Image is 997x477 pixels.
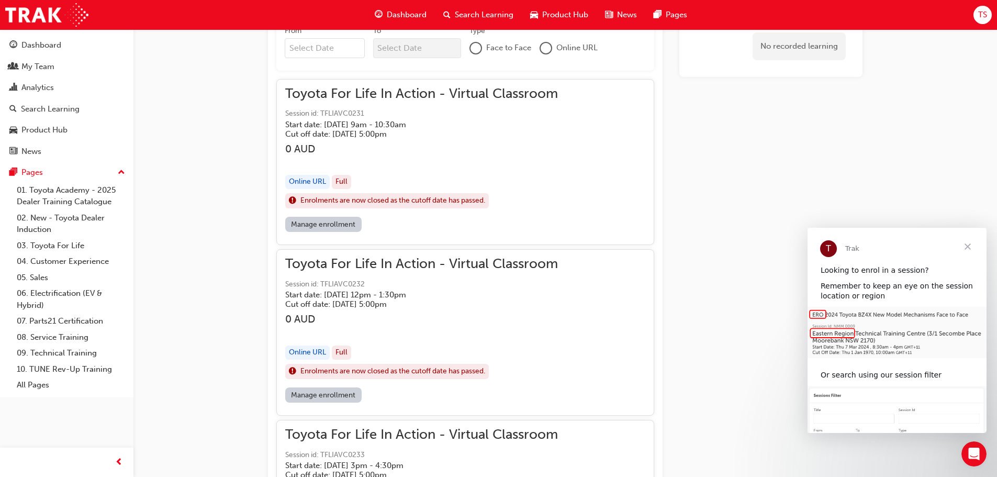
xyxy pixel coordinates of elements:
div: Analytics [21,82,54,94]
a: Dashboard [4,36,129,55]
span: TS [978,9,987,21]
span: Online URL [556,42,598,54]
div: Full [332,346,351,360]
a: 04. Customer Experience [13,253,129,270]
input: To [373,38,462,58]
a: 06. Electrification (EV & Hybrid) [13,285,129,313]
a: pages-iconPages [645,4,696,26]
a: Analytics [4,78,129,97]
span: Toyota For Life In Action - Virtual Classroom [285,258,558,270]
a: My Team [4,57,129,76]
div: Dashboard [21,39,61,51]
a: News [4,142,129,161]
span: exclaim-icon [289,365,296,379]
span: car-icon [530,8,538,21]
span: Pages [666,9,687,21]
a: news-iconNews [597,4,645,26]
span: News [617,9,637,21]
span: search-icon [443,8,451,21]
input: From [285,38,365,58]
span: news-icon [9,147,17,157]
h5: Cut off date: [DATE] 5:00pm [285,299,541,309]
span: guage-icon [9,41,17,50]
a: 10. TUNE Rev-Up Training [13,361,129,378]
a: Manage enrollment [285,217,362,232]
span: pages-icon [654,8,662,21]
div: No recorded learning [753,32,846,60]
span: search-icon [9,105,17,114]
span: car-icon [9,126,17,135]
h3: 0 AUD [285,143,558,155]
button: TS [973,6,992,24]
div: Full [332,175,351,189]
a: 09. Technical Training [13,345,129,361]
span: Toyota For Life In Action - Virtual Classroom [285,88,558,100]
h3: 0 AUD [285,313,558,325]
span: Session id: TFLIAVC0231 [285,108,558,120]
span: exclaim-icon [289,194,296,208]
button: Pages [4,163,129,182]
div: My Team [21,61,54,73]
a: 07. Parts21 Certification [13,313,129,329]
span: chart-icon [9,83,17,93]
span: people-icon [9,62,17,72]
span: prev-icon [115,456,123,469]
div: Online URL [285,175,330,189]
div: Product Hub [21,124,68,136]
button: Toyota For Life In Action - Virtual ClassroomSession id: TFLIAVC0232Start date: [DATE] 12pm - 1:3... [285,258,645,407]
h5: Cut off date: [DATE] 5:00pm [285,129,541,139]
div: Pages [21,167,43,179]
div: From [285,26,301,36]
a: guage-iconDashboard [366,4,435,26]
div: To [373,26,381,36]
a: search-iconSearch Learning [435,4,522,26]
a: Manage enrollment [285,387,362,403]
div: Online URL [285,346,330,360]
span: Toyota For Life In Action - Virtual Classroom [285,429,558,441]
span: up-icon [118,166,125,180]
a: Product Hub [4,120,129,140]
div: Search Learning [21,103,80,115]
a: 01. Toyota Academy - 2025 Dealer Training Catalogue [13,182,129,210]
a: 08. Service Training [13,329,129,346]
span: guage-icon [375,8,383,21]
iframe: Intercom live chat [961,441,987,467]
span: news-icon [605,8,613,21]
a: 02. New - Toyota Dealer Induction [13,210,129,238]
button: Toyota For Life In Action - Virtual ClassroomSession id: TFLIAVC0231Start date: [DATE] 9am - 10:3... [285,88,645,237]
button: DashboardMy TeamAnalyticsSearch LearningProduct HubNews [4,34,129,163]
span: Session id: TFLIAVC0233 [285,449,558,461]
a: 03. Toyota For Life [13,238,129,254]
span: Dashboard [387,9,427,21]
a: All Pages [13,377,129,393]
span: Search Learning [455,9,513,21]
a: Search Learning [4,99,129,119]
div: Type [469,26,485,36]
a: 05. Sales [13,270,129,286]
h5: Start date: [DATE] 9am - 10:30am [285,120,541,129]
span: pages-icon [9,168,17,178]
span: Session id: TFLIAVC0232 [285,279,558,291]
span: Product Hub [542,9,588,21]
span: Enrolments are now closed as the cutoff date has passed. [300,195,485,207]
iframe: Intercom live chat message [808,228,987,433]
span: Enrolments are now closed as the cutoff date has passed. [300,365,485,378]
a: car-iconProduct Hub [522,4,597,26]
h5: Start date: [DATE] 12pm - 1:30pm [285,290,541,299]
span: Face to Face [486,42,531,54]
h5: Start date: [DATE] 3pm - 4:30pm [285,461,541,470]
img: Trak [5,3,88,27]
div: News [21,146,41,158]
